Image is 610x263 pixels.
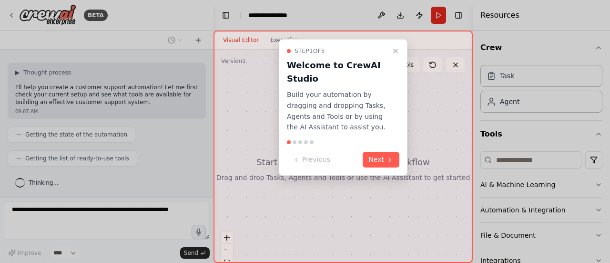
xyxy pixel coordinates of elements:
[287,89,388,133] p: Build your automation by dragging and dropping Tasks, Agents and Tools or by using the AI Assista...
[363,152,399,168] button: Next
[219,9,233,22] button: Hide left sidebar
[295,47,325,55] span: Step 1 of 5
[390,45,401,57] button: Close walkthrough
[287,59,388,85] h3: Welcome to CrewAI Studio
[287,152,336,168] button: Previous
